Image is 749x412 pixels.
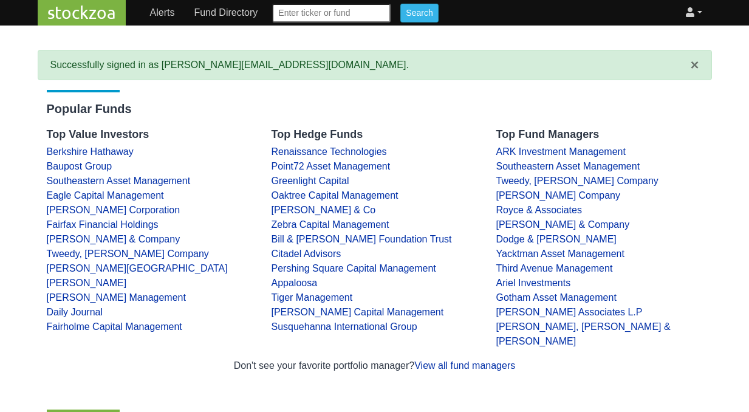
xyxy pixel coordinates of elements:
a: Tweedy, [PERSON_NAME] Company [496,176,658,186]
a: Renaissance Technologies [272,146,387,157]
a: Zebra Capital Management [272,219,389,230]
a: [PERSON_NAME] Company [496,190,621,201]
div: Don't see your favorite portfolio manager? [47,359,703,373]
a: Third Avenue Management [496,263,613,273]
a: Royce & Associates [496,205,582,215]
a: Oaktree Capital Management [272,190,398,201]
a: Baupost Group [47,161,112,171]
a: [PERSON_NAME] [47,278,127,288]
h4: Top Value Investors [47,128,253,142]
a: Point72 Asset Management [272,161,391,171]
a: View all fund managers [414,360,515,371]
a: Southeastern Asset Management [47,176,191,186]
a: [PERSON_NAME] Associates L.P [496,307,643,317]
h4: Top Fund Managers [496,128,703,142]
a: Tiger Management [272,292,353,303]
a: Appaloosa [272,278,318,288]
a: Fairholme Capital Management [47,321,182,332]
a: Yacktman Asset Management [496,249,624,259]
a: [PERSON_NAME], [PERSON_NAME] & [PERSON_NAME] [496,321,671,346]
input: Enter ticker or fund [272,4,391,22]
h3: Popular Funds [47,101,703,116]
a: Ariel Investments [496,278,571,288]
a: Alerts [145,1,180,25]
a: Berkshire Hathaway [47,146,134,157]
a: Dodge & [PERSON_NAME] [496,234,617,244]
a: [PERSON_NAME] Management [47,292,186,303]
a: Fund Directory [189,1,262,25]
a: Greenlight Capital [272,176,349,186]
input: Search [400,4,438,22]
span: × [690,57,699,73]
a: Eagle Capital Management [47,190,164,201]
a: ARK Investment Management [496,146,626,157]
a: [PERSON_NAME] & Co [272,205,376,215]
a: Citadel Advisors [272,249,341,259]
a: Bill & [PERSON_NAME] Foundation Trust [272,234,452,244]
button: Close [690,58,699,72]
a: Fairfax Financial Holdings [47,219,159,230]
li: Successfully signed in as [PERSON_NAME][EMAIL_ADDRESS][DOMAIN_NAME]. [38,50,712,80]
a: Susquehanna International Group [272,321,417,332]
a: [PERSON_NAME][GEOGRAPHIC_DATA] [47,263,228,273]
a: [PERSON_NAME] & Company [496,219,630,230]
a: Tweedy, [PERSON_NAME] Company [47,249,209,259]
a: [PERSON_NAME] & Company [47,234,180,244]
h4: Top Hedge Funds [272,128,478,142]
a: [PERSON_NAME] Capital Management [272,307,444,317]
a: Daily Journal [47,307,103,317]
a: Gotham Asset Management [496,292,617,303]
a: Pershing Square Capital Management [272,263,436,273]
a: [PERSON_NAME] Corporation [47,205,180,215]
a: Southeastern Asset Management [496,161,640,171]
